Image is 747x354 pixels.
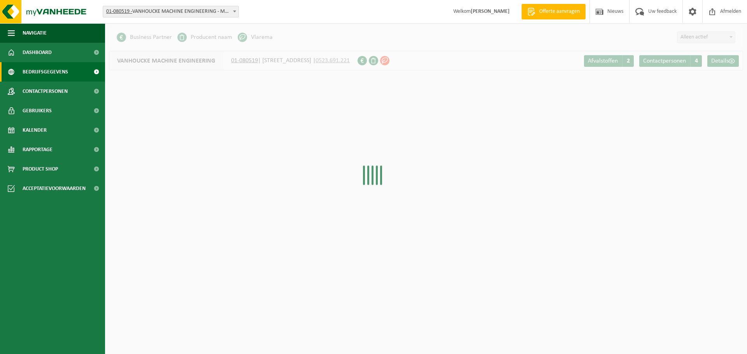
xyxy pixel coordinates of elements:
[106,9,132,14] tcxspan: Call 01-080519 - via 3CX
[103,6,239,17] span: 01-080519 - VANHOUCKE MACHINE ENGINEERING - MOORSLEDE
[23,82,68,101] span: Contactpersonen
[23,159,58,179] span: Product Shop
[23,120,47,140] span: Kalender
[231,58,258,64] tcxspan: Call 01-080519 via 3CX
[177,31,232,43] li: Producent naam
[23,23,47,43] span: Navigatie
[316,58,350,64] tcxspan: Call 0523.691.221 via 3CX
[537,8,582,16] span: Offerte aanvragen
[23,101,52,120] span: Gebruikers
[103,6,238,17] span: 01-080519 - VANHOUCKE MACHINE ENGINEERING - MOORSLEDE
[109,51,358,70] div: | [STREET_ADDRESS] |
[23,140,53,159] span: Rapportage
[109,51,223,70] span: VANHOUCKE MACHINE ENGINEERING
[23,179,86,198] span: Acceptatievoorwaarden
[521,4,586,19] a: Offerte aanvragen
[23,43,52,62] span: Dashboard
[117,31,172,43] li: Business Partner
[23,62,68,82] span: Bedrijfsgegevens
[238,31,273,43] li: Vlarema
[471,9,510,14] strong: [PERSON_NAME]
